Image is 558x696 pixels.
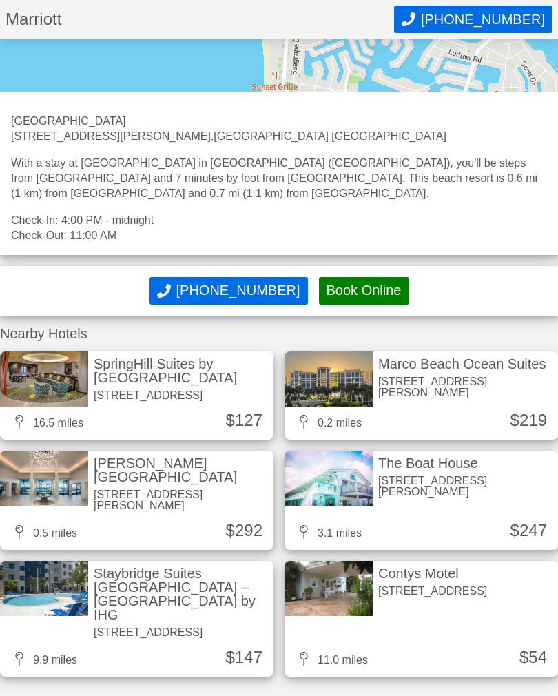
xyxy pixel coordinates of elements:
[6,11,394,28] h1: Marriott
[226,649,262,666] div: $147
[285,561,558,677] a: Contys MotelContys Motel[STREET_ADDRESS]11.0 miles$54
[94,390,268,401] div: [STREET_ADDRESS]
[519,649,547,666] div: $54
[285,351,558,440] a: Marco Beach Ocean SuitesMarco Beach Ocean Suites[STREET_ADDRESS][PERSON_NAME]0.2 miles$219
[285,351,373,407] img: Marco Beach Ocean Suites
[226,412,262,429] div: $127
[421,12,545,28] span: [PHONE_NUMBER]
[226,522,262,539] div: $292
[11,114,547,129] p: [GEOGRAPHIC_DATA]
[176,283,300,298] span: [PHONE_NUMBER]
[285,451,558,550] a: The Boat HouseThe Boat House[STREET_ADDRESS][PERSON_NAME]3.1 miles$247
[285,561,373,616] img: Contys Motel
[319,277,409,305] button: Book Online
[94,456,268,484] div: [PERSON_NAME][GEOGRAPHIC_DATA]
[378,456,552,470] div: The Boat House
[510,412,547,429] div: $219
[11,156,547,202] div: With a stay at [GEOGRAPHIC_DATA] in [GEOGRAPHIC_DATA] ([GEOGRAPHIC_DATA]), you'll be steps from [...
[378,566,487,580] div: Contys Motel
[94,489,268,511] div: [STREET_ADDRESS][PERSON_NAME]
[94,566,268,622] div: Staybridge Suites [GEOGRAPHIC_DATA] – [GEOGRAPHIC_DATA] by IHG
[296,525,362,539] div: 3.1 miles
[11,652,77,666] div: 9.9 miles
[378,357,552,371] div: Marco Beach Ocean Suites
[94,357,268,385] div: SpringHill Suites by [GEOGRAPHIC_DATA]
[214,130,446,142] a: [GEOGRAPHIC_DATA] [GEOGRAPHIC_DATA]
[394,6,552,33] button: Call
[11,415,83,429] div: 16.5 miles
[296,652,368,666] div: 11.0 miles
[149,277,308,305] button: Call
[11,228,547,243] p: Check-Out: 11:00 AM
[378,475,552,498] div: [STREET_ADDRESS][PERSON_NAME]
[94,627,268,638] div: [STREET_ADDRESS]
[11,129,547,144] p: [STREET_ADDRESS][PERSON_NAME],
[378,376,552,398] div: [STREET_ADDRESS][PERSON_NAME]
[296,415,362,429] div: 0.2 miles
[285,451,373,506] img: The Boat House
[11,525,77,539] div: 0.5 miles
[378,586,487,597] div: [STREET_ADDRESS]
[11,213,547,228] p: Check-In: 4:00 PM - midnight
[510,522,547,539] div: $247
